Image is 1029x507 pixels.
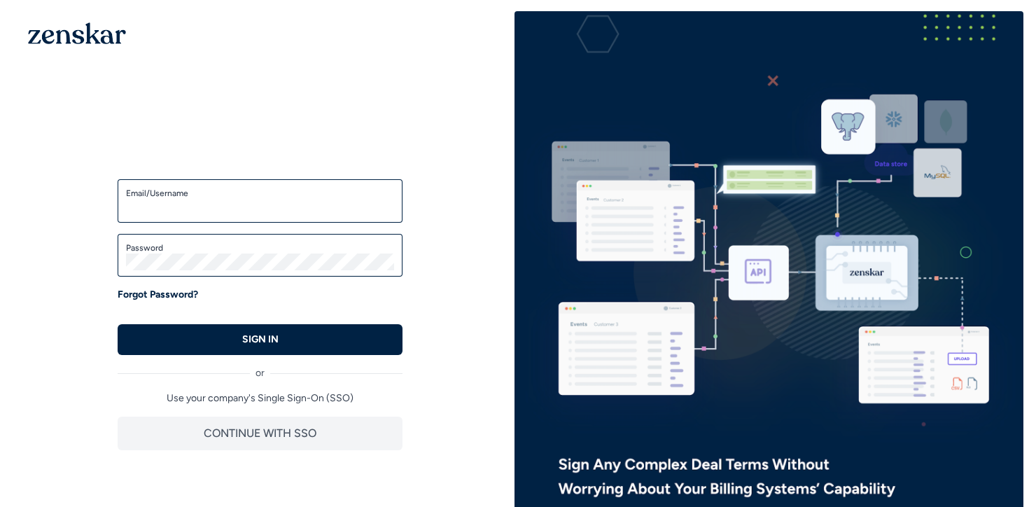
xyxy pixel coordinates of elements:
[118,355,402,380] div: or
[118,391,402,405] p: Use your company's Single Sign-On (SSO)
[242,333,279,347] p: SIGN IN
[118,288,198,302] a: Forgot Password?
[126,188,394,199] label: Email/Username
[118,324,402,355] button: SIGN IN
[118,417,402,450] button: CONTINUE WITH SSO
[126,242,394,253] label: Password
[28,22,126,44] img: 1OGAJ2xQqyY4LXKgY66KYq0eOWRCkrZdAb3gUhuVAqdWPZE9SRJmCz+oDMSn4zDLXe31Ii730ItAGKgCKgCCgCikA4Av8PJUP...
